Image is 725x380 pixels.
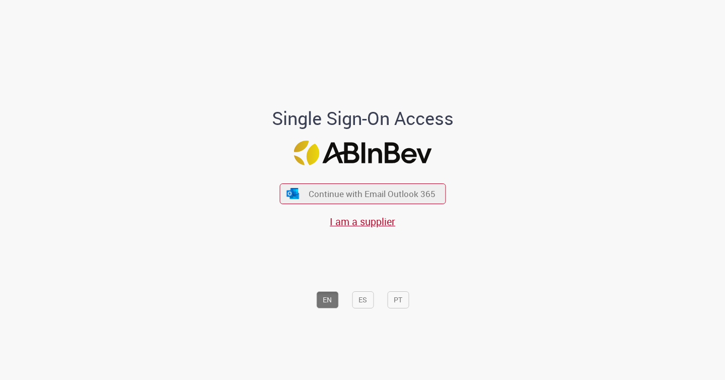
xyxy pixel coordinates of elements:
button: ícone Azure/Microsoft 360 Continue with Email Outlook 365 [279,183,446,204]
a: I am a supplier [330,215,395,228]
img: ícone Azure/Microsoft 360 [286,188,300,199]
button: ES [352,291,374,308]
img: Logo ABInBev [294,141,431,165]
button: EN [316,291,338,308]
span: Continue with Email Outlook 365 [309,188,436,200]
button: PT [387,291,409,308]
h1: Single Sign-On Access [223,108,502,129]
